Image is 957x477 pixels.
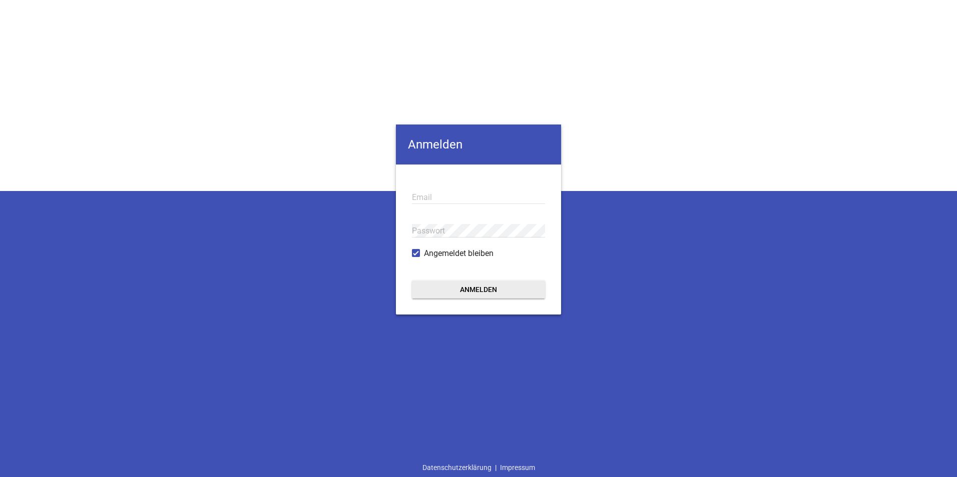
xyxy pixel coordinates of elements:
button: Anmelden [412,280,545,298]
span: Angemeldet bleiben [424,247,494,259]
a: Impressum [497,458,539,477]
h4: Anmelden [396,124,561,164]
div: | [419,458,539,477]
a: Datenschutzerklärung [419,458,495,477]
